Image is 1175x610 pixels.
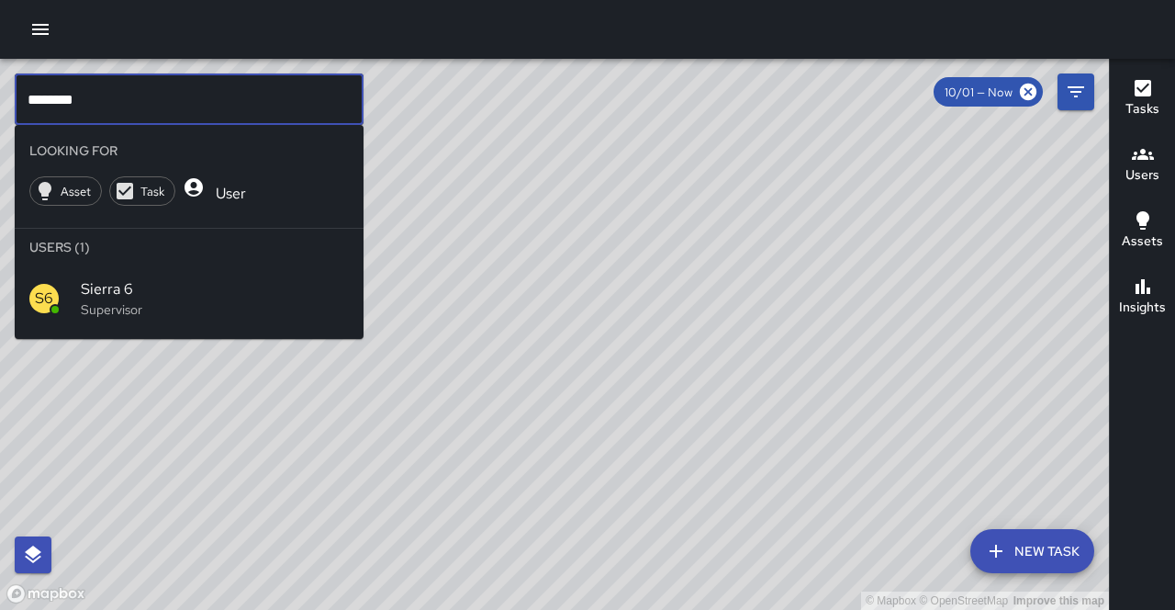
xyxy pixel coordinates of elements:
li: Users (1) [15,229,364,265]
div: S6Sierra 6Supervisor [15,265,364,332]
div: Task [109,176,175,206]
p: S6 [35,288,53,310]
button: New Task [970,529,1094,573]
button: Tasks [1110,66,1175,132]
span: Sierra 6 [81,278,349,300]
button: Assets [1110,198,1175,265]
span: Task [130,184,174,199]
span: User [205,184,257,203]
button: Insights [1110,265,1175,331]
h6: Assets [1122,232,1163,252]
p: Supervisor [81,300,349,319]
h6: Users [1125,165,1159,186]
h6: Insights [1119,298,1166,318]
div: Asset [29,176,102,206]
div: User [183,176,257,206]
button: Filters [1057,73,1094,110]
button: Users [1110,132,1175,198]
h6: Tasks [1125,99,1159,119]
span: 10/01 — Now [934,85,1024,100]
div: 10/01 — Now [934,77,1043,107]
li: Looking For [15,132,364,169]
span: Asset [50,184,101,199]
